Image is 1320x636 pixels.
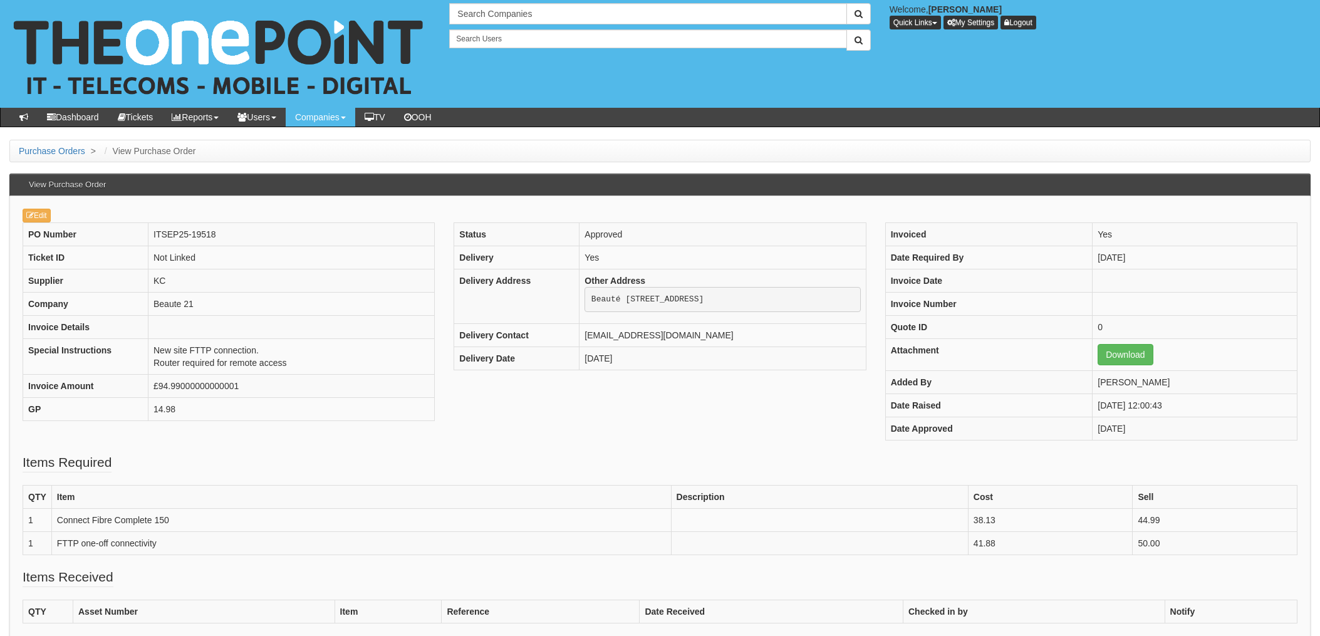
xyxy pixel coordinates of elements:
[19,146,85,156] a: Purchase Orders
[454,246,579,269] th: Delivery
[148,246,435,269] td: Not Linked
[885,269,1093,293] th: Invoice Date
[885,417,1093,441] th: Date Approved
[51,532,671,555] td: FTTP one-off connectivity
[162,108,228,127] a: Reports
[228,108,286,127] a: Users
[442,600,640,623] th: Reference
[108,108,163,127] a: Tickets
[355,108,395,127] a: TV
[148,293,435,316] td: Beaute 21
[148,375,435,398] td: £94.99000000000001
[1093,246,1297,269] td: [DATE]
[671,486,968,509] th: Description
[23,293,148,316] th: Company
[23,375,148,398] th: Invoice Amount
[23,269,148,293] th: Supplier
[1093,223,1297,246] td: Yes
[579,347,866,370] td: [DATE]
[148,269,435,293] td: KC
[454,269,579,324] th: Delivery Address
[1098,344,1153,365] a: Download
[286,108,355,127] a: Companies
[449,29,846,48] input: Search Users
[148,398,435,421] td: 14.98
[928,4,1002,14] b: [PERSON_NAME]
[1000,16,1036,29] a: Logout
[1093,316,1297,339] td: 0
[148,339,435,375] td: New site FTTP connection. Router required for remote access
[885,394,1093,417] th: Date Raised
[23,223,148,246] th: PO Number
[585,287,860,312] pre: Beauté [STREET_ADDRESS]
[454,347,579,370] th: Delivery Date
[454,323,579,347] th: Delivery Contact
[1093,371,1297,394] td: [PERSON_NAME]
[23,339,148,375] th: Special Instructions
[903,600,1165,623] th: Checked in by
[51,486,671,509] th: Item
[885,246,1093,269] th: Date Required By
[943,16,999,29] a: My Settings
[1165,600,1297,623] th: Notify
[23,398,148,421] th: GP
[968,486,1133,509] th: Cost
[1133,509,1297,532] td: 44.99
[23,568,113,587] legend: Items Received
[449,3,846,24] input: Search Companies
[395,108,441,127] a: OOH
[38,108,108,127] a: Dashboard
[23,532,52,555] td: 1
[880,3,1320,29] div: Welcome,
[23,453,112,472] legend: Items Required
[73,600,335,623] th: Asset Number
[885,293,1093,316] th: Invoice Number
[23,486,52,509] th: QTY
[454,223,579,246] th: Status
[585,276,645,286] b: Other Address
[579,323,866,347] td: [EMAIL_ADDRESS][DOMAIN_NAME]
[1093,417,1297,441] td: [DATE]
[88,146,99,156] span: >
[890,16,941,29] button: Quick Links
[1133,486,1297,509] th: Sell
[1093,394,1297,417] td: [DATE] 12:00:43
[101,145,196,157] li: View Purchase Order
[51,509,671,532] td: Connect Fibre Complete 150
[335,600,442,623] th: Item
[640,600,903,623] th: Date Received
[23,174,112,195] h3: View Purchase Order
[23,209,51,222] a: Edit
[885,223,1093,246] th: Invoiced
[23,316,148,339] th: Invoice Details
[23,509,52,532] td: 1
[23,600,73,623] th: QTY
[885,339,1093,371] th: Attachment
[579,246,866,269] td: Yes
[23,246,148,269] th: Ticket ID
[968,532,1133,555] td: 41.88
[579,223,866,246] td: Approved
[885,371,1093,394] th: Added By
[1133,532,1297,555] td: 50.00
[148,223,435,246] td: ITSEP25-19518
[968,509,1133,532] td: 38.13
[885,316,1093,339] th: Quote ID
